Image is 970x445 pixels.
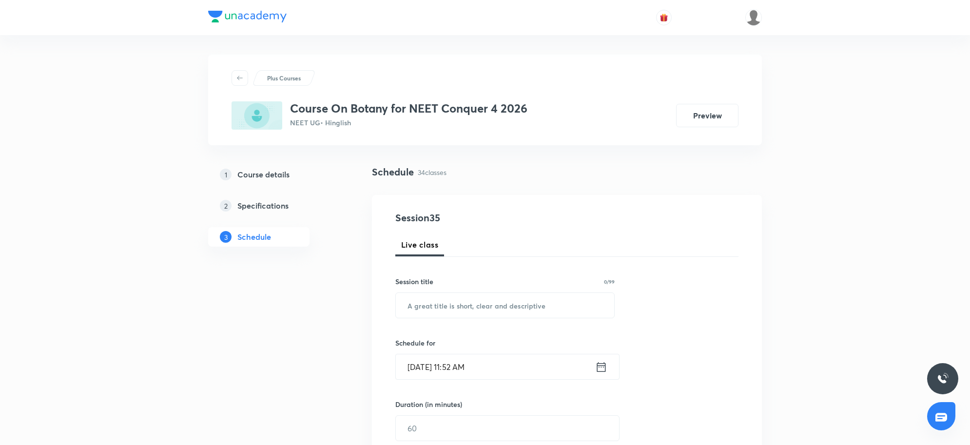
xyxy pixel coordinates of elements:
[401,239,438,251] span: Live class
[237,169,290,180] h5: Course details
[232,101,282,130] img: 818CB72E-B538-46FD-AEC3-F9581D95B1CD_plus.png
[208,196,341,215] a: 2Specifications
[676,104,738,127] button: Preview
[395,276,433,287] h6: Session title
[604,279,615,284] p: 0/99
[395,211,573,225] h4: Session 35
[220,200,232,212] p: 2
[745,9,762,26] img: Devendra Kumar
[656,10,672,25] button: avatar
[267,74,301,82] p: Plus Courses
[418,167,446,177] p: 34 classes
[395,338,615,348] h6: Schedule for
[220,231,232,243] p: 3
[208,11,287,25] a: Company Logo
[372,165,414,179] h4: Schedule
[396,416,619,441] input: 60
[660,13,668,22] img: avatar
[237,200,289,212] h5: Specifications
[396,293,614,318] input: A great title is short, clear and descriptive
[395,399,462,409] h6: Duration (in minutes)
[937,373,949,385] img: ttu
[220,169,232,180] p: 1
[290,101,527,116] h3: Course On Botany for NEET Conquer 4 2026
[290,117,527,128] p: NEET UG • Hinglish
[237,231,271,243] h5: Schedule
[208,165,341,184] a: 1Course details
[208,11,287,22] img: Company Logo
